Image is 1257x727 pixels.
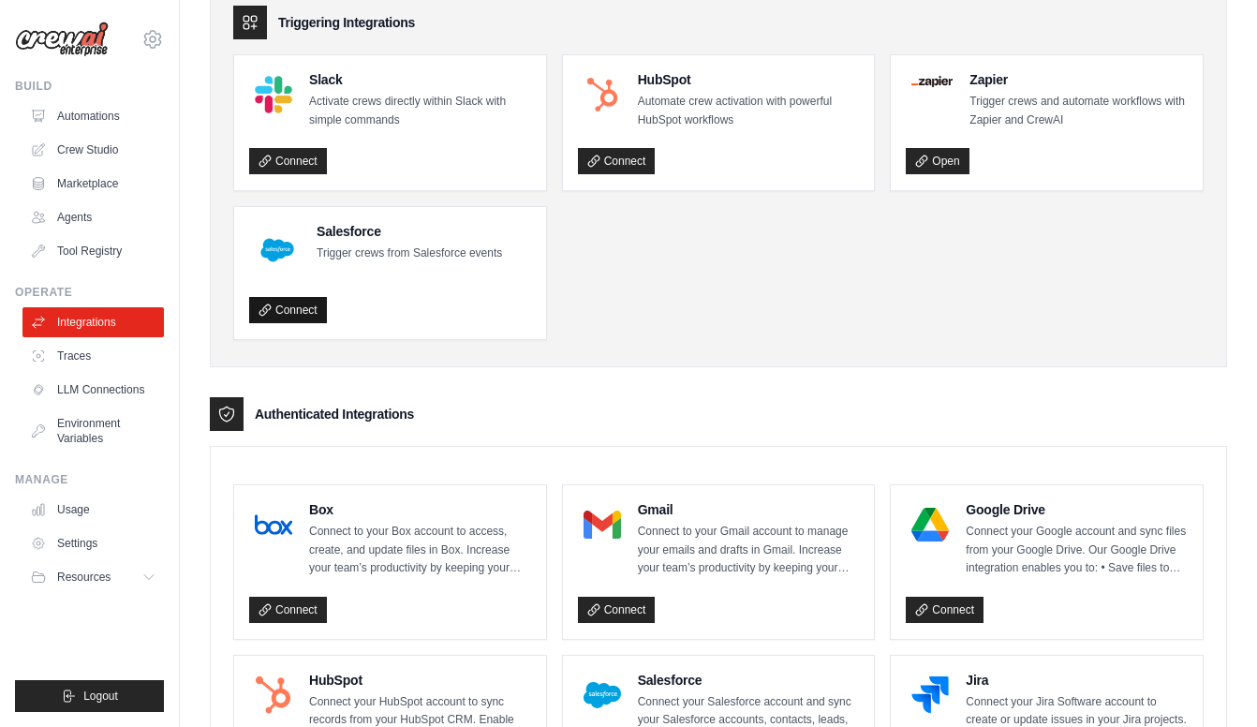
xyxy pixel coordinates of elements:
[309,93,531,129] p: Activate crews directly within Slack with simple commands
[309,70,531,89] h4: Slack
[255,405,414,423] h3: Authenticated Integrations
[578,148,656,174] a: Connect
[255,228,300,273] img: Salesforce Logo
[584,676,621,714] img: Salesforce Logo
[22,169,164,199] a: Marketplace
[15,79,164,94] div: Build
[317,245,502,263] p: Trigger crews from Salesforce events
[906,597,983,623] a: Connect
[638,523,860,578] p: Connect to your Gmail account to manage your emails and drafts in Gmail. Increase your team’s pro...
[578,597,656,623] a: Connect
[249,597,327,623] a: Connect
[255,676,292,714] img: HubSpot Logo
[15,285,164,300] div: Operate
[966,523,1188,578] p: Connect your Google account and sync files from your Google Drive. Our Google Drive integration e...
[57,570,111,585] span: Resources
[22,495,164,525] a: Usage
[969,93,1188,129] p: Trigger crews and automate workflows with Zapier and CrewAI
[15,22,109,57] img: Logo
[278,13,415,32] h3: Triggering Integrations
[22,202,164,232] a: Agents
[22,307,164,337] a: Integrations
[22,236,164,266] a: Tool Registry
[584,506,621,543] img: Gmail Logo
[638,500,860,519] h4: Gmail
[906,148,969,174] a: Open
[638,671,860,690] h4: Salesforce
[966,500,1188,519] h4: Google Drive
[911,76,953,87] img: Zapier Logo
[22,562,164,592] button: Resources
[249,297,327,323] a: Connect
[249,148,327,174] a: Connect
[255,506,292,543] img: Box Logo
[22,408,164,453] a: Environment Variables
[966,671,1188,690] h4: Jira
[22,101,164,131] a: Automations
[309,671,531,690] h4: HubSpot
[309,500,531,519] h4: Box
[638,93,860,129] p: Automate crew activation with powerful HubSpot workflows
[22,375,164,405] a: LLM Connections
[83,689,118,704] span: Logout
[22,528,164,558] a: Settings
[255,76,292,113] img: Slack Logo
[15,472,164,487] div: Manage
[317,222,502,241] h4: Salesforce
[911,676,949,714] img: Jira Logo
[22,135,164,165] a: Crew Studio
[969,70,1188,89] h4: Zapier
[638,70,860,89] h4: HubSpot
[584,76,621,113] img: HubSpot Logo
[15,680,164,712] button: Logout
[911,506,949,543] img: Google Drive Logo
[309,523,531,578] p: Connect to your Box account to access, create, and update files in Box. Increase your team’s prod...
[22,341,164,371] a: Traces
